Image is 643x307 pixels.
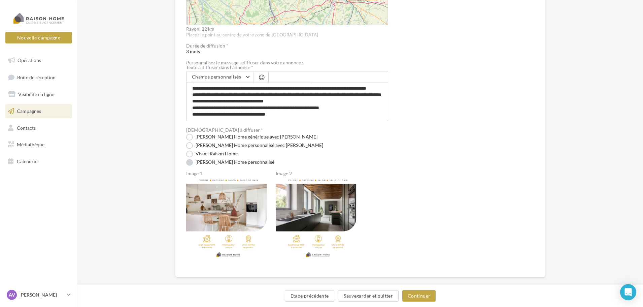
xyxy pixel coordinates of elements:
[4,87,73,101] a: Visibilité en ligne
[186,134,317,141] label: [PERSON_NAME] Home générique avec [PERSON_NAME]
[9,291,15,298] span: AV
[17,125,36,130] span: Contacts
[186,128,263,132] label: [DEMOGRAPHIC_DATA] à diffuser *
[186,65,388,70] label: Texte à diffuser dans l'annonce *
[186,177,270,261] img: Image 1
[186,151,238,157] label: Visuel Raison Home
[187,71,253,83] button: Champs personnalisés
[4,70,73,85] a: Boîte de réception
[20,291,64,298] p: [PERSON_NAME]
[17,158,39,164] span: Calendrier
[276,177,360,261] img: Image 2
[4,104,73,118] a: Campagnes
[186,142,323,149] label: [PERSON_NAME] Home personnalisé avec [PERSON_NAME]
[186,60,388,65] div: Personnalisez le message a diffuser dans votre annonce :
[5,32,72,43] button: Nouvelle campagne
[17,108,41,114] span: Campagnes
[186,43,388,54] span: 3 mois
[186,43,388,48] div: Durée de diffusion *
[186,32,388,38] div: Placez le point au centre de votre zone de [GEOGRAPHIC_DATA]
[402,290,436,302] button: Continuer
[17,74,56,80] span: Boîte de réception
[620,284,636,300] div: Open Intercom Messenger
[186,27,388,31] div: Rayon: 22 km
[18,91,54,97] span: Visibilité en ligne
[285,290,335,302] button: Etape précédente
[338,290,399,302] button: Sauvegarder et quitter
[4,137,73,152] a: Médiathèque
[186,159,274,166] label: [PERSON_NAME] Home personnalisé
[4,121,73,135] a: Contacts
[186,171,270,176] label: Image 1
[4,154,73,168] a: Calendrier
[5,288,72,301] a: AV [PERSON_NAME]
[192,74,241,80] span: Champs personnalisés
[4,53,73,67] a: Opérations
[18,57,41,63] span: Opérations
[276,171,360,176] label: Image 2
[17,142,44,147] span: Médiathèque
